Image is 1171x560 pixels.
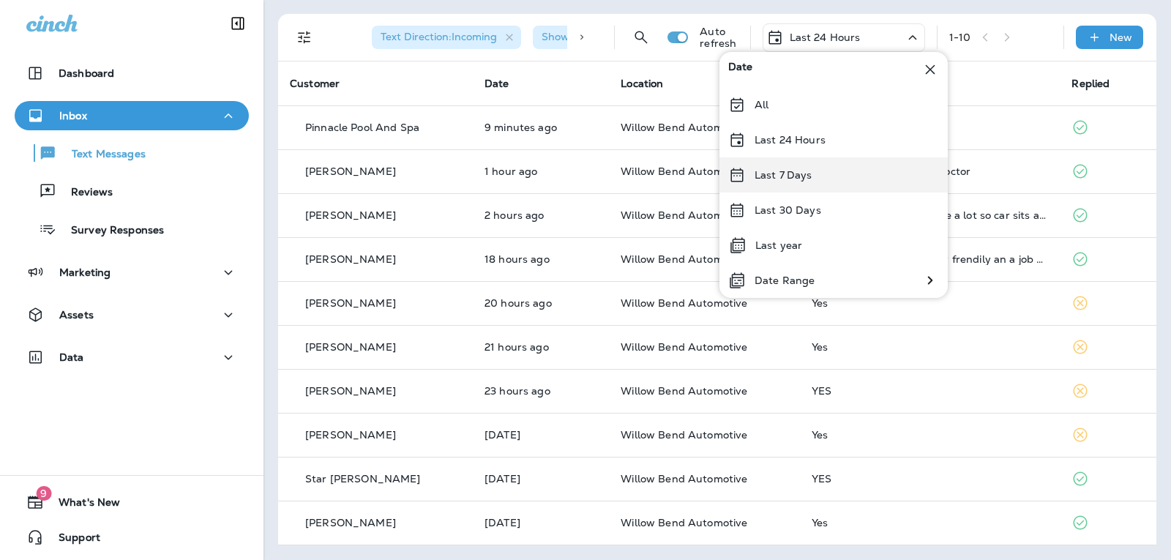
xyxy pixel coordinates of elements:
p: Reviews [56,186,113,200]
button: Reviews [15,176,249,206]
button: Support [15,523,249,552]
div: Yes [812,297,1049,309]
p: New [1110,31,1132,43]
button: Dashboard [15,59,249,88]
p: [PERSON_NAME] [305,165,396,177]
span: Date [485,77,509,90]
p: [PERSON_NAME] [305,297,396,309]
button: Text Messages [15,138,249,168]
div: YES [812,473,1049,485]
div: Text Direction:Incoming [372,26,521,49]
button: Filters [290,23,319,52]
span: Willow Bend Automotive [621,121,747,134]
p: Sep 8, 2025 09:33 AM [485,209,597,221]
div: Yes [812,429,1049,441]
p: Last 30 Days [755,204,821,216]
span: Willow Bend Automotive [621,296,747,310]
span: Location [621,77,663,90]
button: Search Messages [626,23,656,52]
span: Show Start/Stop/Unsubscribe : true [542,30,718,43]
p: Sep 7, 2025 02:12 PM [485,341,597,353]
span: Customer [290,77,340,90]
div: Yes [812,341,1049,353]
button: Collapse Sidebar [217,9,258,38]
button: Marketing [15,258,249,287]
p: [PERSON_NAME] [305,517,396,529]
p: Sep 7, 2025 11:15 AM [485,473,597,485]
p: Last 24 Hours [755,134,826,146]
button: Survey Responses [15,214,249,244]
button: Assets [15,300,249,329]
p: Marketing [59,266,111,278]
span: Support [44,531,100,549]
span: What's New [44,496,120,514]
p: Last 7 Days [755,169,812,181]
span: Willow Bend Automotive [621,165,747,178]
div: 1 - 10 [949,31,971,43]
span: Willow Bend Automotive [621,472,747,485]
p: Inbox [59,110,87,122]
p: Sep 7, 2025 03:34 PM [485,297,597,309]
p: Sep 8, 2025 10:22 AM [485,165,597,177]
p: [PERSON_NAME] [305,341,396,353]
span: Replied [1071,77,1110,90]
p: [PERSON_NAME] [305,385,396,397]
span: Willow Bend Automotive [621,209,747,222]
button: 9What's New [15,488,249,517]
p: [PERSON_NAME] [305,253,396,265]
span: Text Direction : Incoming [381,30,497,43]
p: Last year [755,239,802,251]
span: Willow Bend Automotive [621,384,747,397]
p: Auto refresh [700,26,738,49]
p: [PERSON_NAME] [305,429,396,441]
span: Willow Bend Automotive [621,428,747,441]
p: Pinnacle Pool And Spa [305,122,419,133]
p: Date Range [755,275,815,286]
p: [PERSON_NAME] [305,209,396,221]
span: Willow Bend Automotive [621,340,747,354]
div: YES [812,385,1049,397]
p: Sep 8, 2025 11:33 AM [485,122,597,133]
p: Data [59,351,84,363]
div: Yes [812,517,1049,529]
p: Dashboard [59,67,114,79]
p: Sep 7, 2025 04:57 PM [485,253,597,265]
p: Last 24 Hours [790,31,861,43]
p: Star [PERSON_NAME] [305,473,421,485]
p: Survey Responses [56,224,164,238]
div: Show Start/Stop/Unsubscribe:true [533,26,742,49]
span: 9 [36,486,51,501]
button: Data [15,343,249,372]
p: Sep 7, 2025 11:16 AM [485,429,597,441]
button: Inbox [15,101,249,130]
p: Sep 7, 2025 11:15 AM [485,517,597,529]
p: Sep 7, 2025 11:47 AM [485,385,597,397]
p: Text Messages [57,148,146,162]
p: All [755,99,768,111]
span: Willow Bend Automotive [621,516,747,529]
p: Assets [59,309,94,321]
span: Willow Bend Automotive [621,253,747,266]
span: Date [728,61,753,78]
